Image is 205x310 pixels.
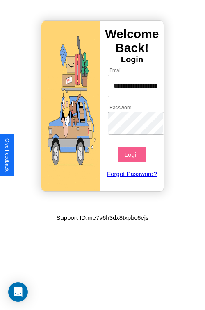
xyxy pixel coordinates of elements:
h4: Login [100,55,164,64]
label: Email [109,67,122,74]
img: gif [41,21,100,191]
h3: Welcome Back! [100,27,164,55]
p: Support ID: me7v6h3dx8txpbc6ejs [56,212,148,223]
div: Open Intercom Messenger [8,282,28,302]
button: Login [118,147,146,162]
label: Password [109,104,131,111]
div: Give Feedback [4,138,10,172]
a: Forgot Password? [104,162,161,186]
